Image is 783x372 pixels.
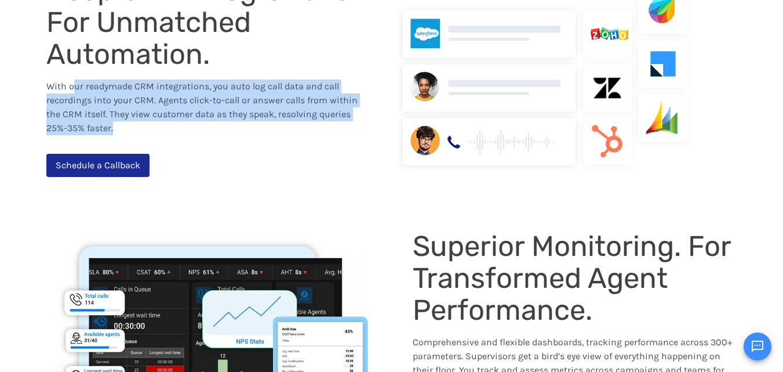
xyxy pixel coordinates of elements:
[744,333,771,360] button: Open chat
[413,229,737,327] span: Superior Monitoring. For Transformed Agent Performance.
[56,160,140,171] span: Schedule a Callback
[46,81,358,133] span: With our readymade CRM integrations, you auto log call data and call recordings into your CRM. Ag...
[46,154,150,177] a: Schedule a Callback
